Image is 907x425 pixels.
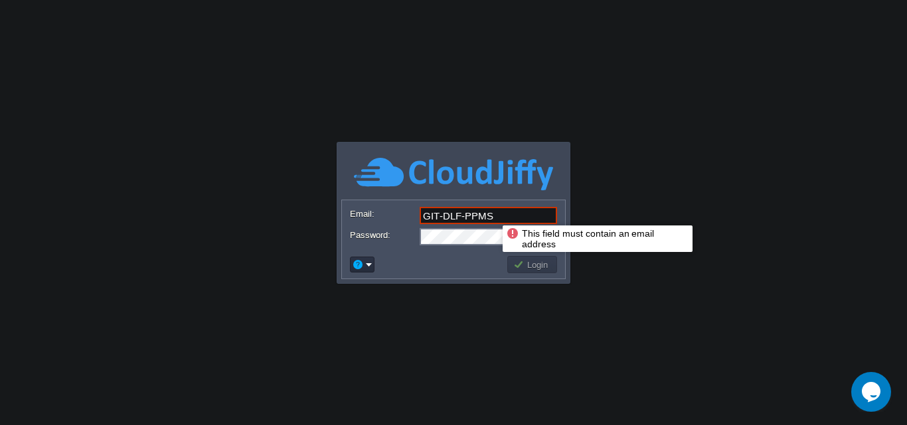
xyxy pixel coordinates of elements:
div: This field must contain an email address [506,227,689,251]
label: Email: [350,207,418,221]
label: Password: [350,228,418,242]
img: CloudJiffy [354,156,553,192]
iframe: chat widget [851,372,894,412]
button: Login [513,259,552,271]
